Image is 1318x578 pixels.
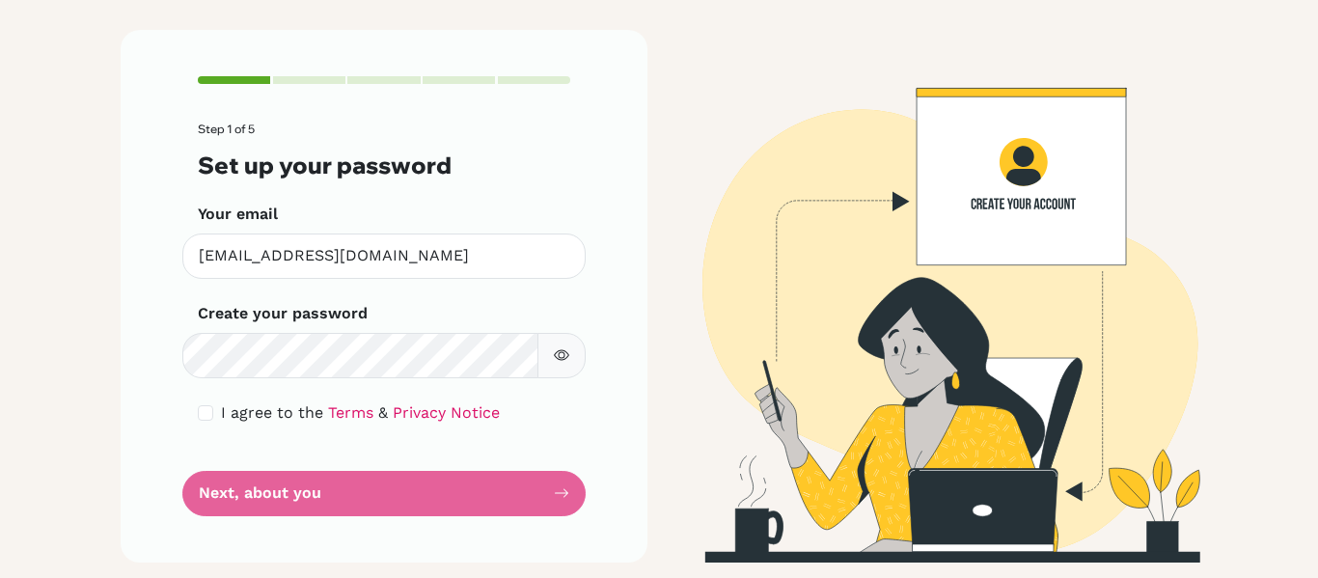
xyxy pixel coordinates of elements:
a: Privacy Notice [393,403,500,422]
span: Step 1 of 5 [198,122,255,136]
label: Your email [198,203,278,226]
span: I agree to the [221,403,323,422]
a: Terms [328,403,373,422]
input: Insert your email* [182,234,586,279]
h3: Set up your password [198,151,570,179]
label: Create your password [198,302,368,325]
span: & [378,403,388,422]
